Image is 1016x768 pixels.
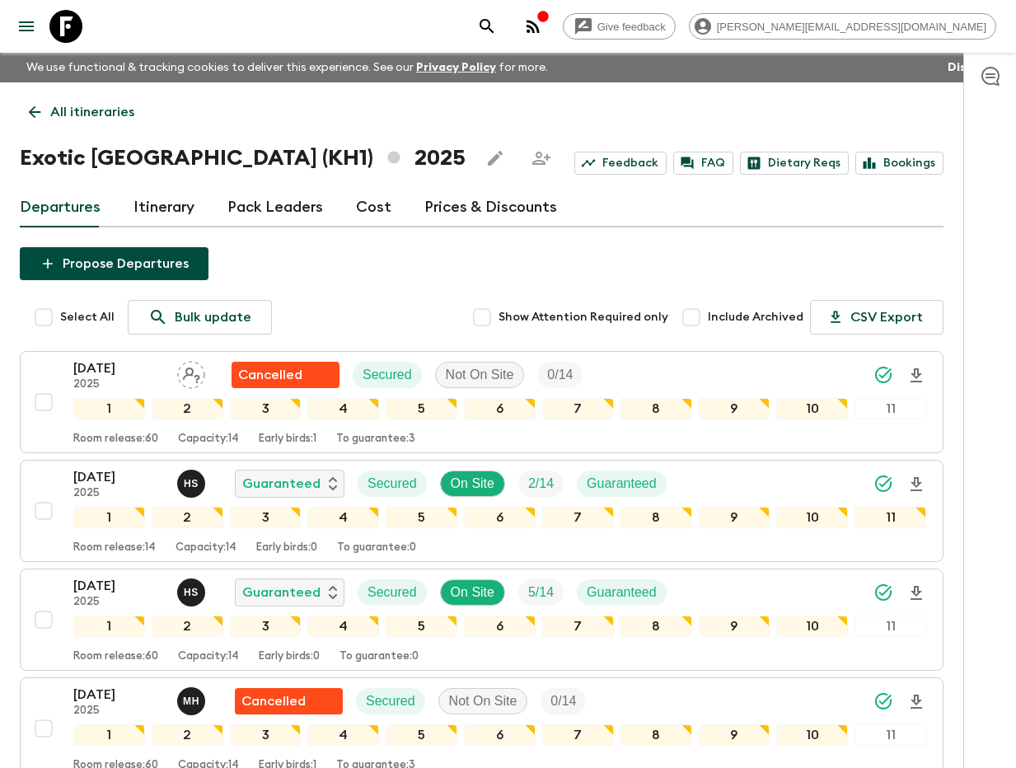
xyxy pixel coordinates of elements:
[73,378,164,391] p: 2025
[73,358,164,378] p: [DATE]
[699,616,770,637] div: 9
[588,21,675,33] span: Give feedback
[708,21,995,33] span: [PERSON_NAME][EMAIL_ADDRESS][DOMAIN_NAME]
[256,541,317,555] p: Early birds: 0
[60,309,115,325] span: Select All
[451,583,494,602] p: On Site
[537,362,583,388] div: Trip Fill
[133,188,194,227] a: Itinerary
[440,579,505,606] div: On Site
[20,188,101,227] a: Departures
[152,507,223,528] div: 2
[449,691,517,711] p: Not On Site
[20,96,143,129] a: All itineraries
[241,691,306,711] p: Cancelled
[574,152,667,175] a: Feedback
[177,470,208,498] button: HS
[542,616,614,637] div: 7
[339,650,419,663] p: To guarantee: 0
[177,475,208,488] span: Hong Sarou
[906,366,926,386] svg: Download Onboarding
[699,398,770,419] div: 9
[854,616,926,637] div: 11
[337,541,416,555] p: To guarantee: 0
[620,398,692,419] div: 8
[416,62,496,73] a: Privacy Policy
[73,650,158,663] p: Room release: 60
[620,507,692,528] div: 8
[177,692,208,705] span: Mr. Heng Pringratana (Prefer name : James)
[73,685,164,705] p: [DATE]
[358,579,427,606] div: Secured
[854,507,926,528] div: 11
[73,487,164,500] p: 2025
[906,475,926,494] svg: Download Onboarding
[620,616,692,637] div: 8
[446,365,514,385] p: Not On Site
[259,433,316,446] p: Early birds: 1
[184,586,199,599] p: H S
[152,398,223,419] div: 2
[358,471,427,497] div: Secured
[708,309,803,325] span: Include Archived
[10,10,43,43] button: menu
[230,398,302,419] div: 3
[230,724,302,746] div: 3
[479,142,512,175] button: Edit this itinerary
[776,507,848,528] div: 10
[73,596,164,609] p: 2025
[776,616,848,637] div: 10
[464,616,536,637] div: 6
[73,467,164,487] p: [DATE]
[873,583,893,602] svg: Synced Successfully
[73,433,158,446] p: Room release: 60
[451,474,494,494] p: On Site
[73,507,145,528] div: 1
[353,362,422,388] div: Secured
[699,507,770,528] div: 9
[20,53,555,82] p: We use functional & tracking cookies to deliver this experience. See our for more.
[73,705,164,718] p: 2025
[440,471,505,497] div: On Site
[175,307,251,327] p: Bulk update
[242,474,321,494] p: Guaranteed
[50,102,134,122] p: All itineraries
[873,365,893,385] svg: Synced Successfully
[184,477,199,490] p: H S
[230,507,302,528] div: 3
[235,688,343,714] div: Flash Pack cancellation
[873,691,893,711] svg: Synced Successfully
[699,724,770,746] div: 9
[438,688,528,714] div: Not On Site
[873,474,893,494] svg: Synced Successfully
[499,309,668,325] span: Show Attention Required only
[307,507,379,528] div: 4
[689,13,996,40] div: [PERSON_NAME][EMAIL_ADDRESS][DOMAIN_NAME]
[20,142,466,175] h1: Exotic [GEOGRAPHIC_DATA] (KH1) 2025
[424,188,557,227] a: Prices & Discounts
[128,300,272,335] a: Bulk update
[464,724,536,746] div: 6
[542,398,614,419] div: 7
[177,578,208,606] button: HS
[776,398,848,419] div: 10
[177,366,205,379] span: Assign pack leader
[336,433,415,446] p: To guarantee: 3
[386,724,457,746] div: 5
[230,616,302,637] div: 3
[227,188,323,227] a: Pack Leaders
[356,188,391,227] a: Cost
[178,433,239,446] p: Capacity: 14
[73,541,156,555] p: Room release: 14
[547,365,573,385] p: 0 / 14
[563,13,676,40] a: Give feedback
[368,583,417,602] p: Secured
[386,616,457,637] div: 5
[386,507,457,528] div: 5
[435,362,525,388] div: Not On Site
[471,10,503,43] button: search adventures
[386,398,457,419] div: 5
[152,724,223,746] div: 2
[259,650,320,663] p: Early birds: 0
[152,616,223,637] div: 2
